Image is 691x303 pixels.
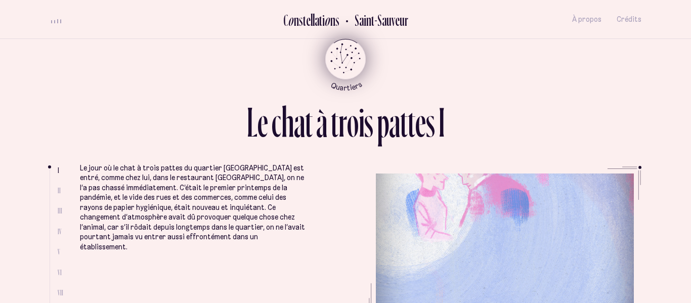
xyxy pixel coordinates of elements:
span: À propos [572,15,601,24]
div: t [305,101,313,143]
div: h [281,101,294,143]
button: volume audio [50,14,63,25]
div: i [322,12,325,28]
div: l [313,12,315,28]
p: Le jour où le chat à trois pattes du quartier [GEOGRAPHIC_DATA] est entré, comme chez lui, dans l... [80,163,305,252]
div: a [294,101,305,143]
button: Crédits [617,8,641,31]
div: s [335,12,339,28]
div: i [359,101,364,143]
div: a [315,12,319,28]
span: VI [58,268,62,277]
div: t [400,101,408,143]
div: c [272,101,281,143]
button: À propos [572,8,601,31]
div: t [331,101,338,143]
div: e [306,12,311,28]
span: I [58,166,59,175]
span: IV [58,227,62,236]
div: t [319,12,322,28]
div: o [347,101,359,143]
div: l [311,12,313,28]
div: p [377,101,389,143]
span: VII [58,288,63,297]
div: r [338,101,347,143]
div: t [303,12,306,28]
tspan: Quartiers [329,79,363,92]
div: n [330,12,335,28]
span: V [58,247,60,256]
div: a [389,101,400,143]
button: Retour au menu principal [316,39,375,91]
button: Retour au Quartier [339,11,408,28]
div: o [324,12,330,28]
div: n [294,12,299,28]
div: L [247,101,257,143]
div: t [408,101,415,143]
span: Crédits [617,15,641,24]
div: s [299,12,303,28]
div: s [364,101,373,143]
div: I [439,101,445,143]
h2: Saint-Sauveur [347,12,408,28]
div: e [415,101,426,143]
div: s [426,101,435,143]
div: o [288,12,294,28]
div: e [257,101,268,143]
span: III [58,206,62,215]
div: à [316,101,327,143]
span: II [58,186,61,195]
div: C [283,12,288,28]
